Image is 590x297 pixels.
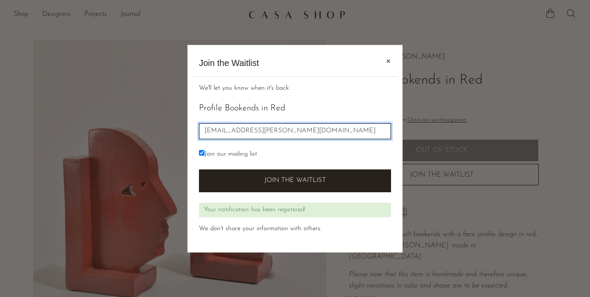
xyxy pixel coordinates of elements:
button: Join the Waitlist [199,169,391,192]
p: We don't share your information with others. [199,224,391,234]
span: Close Dialog [386,57,391,66]
label: Join our mailing list [199,150,257,159]
input: Email [199,123,391,139]
h4: Profile Bookends in Red [199,103,391,113]
input: Join our mailing list [199,150,205,156]
p: We'll let you know when it's back. [199,84,391,94]
div: Your notification has been registered! [199,203,391,218]
h5: Join the Waitlist [199,56,259,69]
